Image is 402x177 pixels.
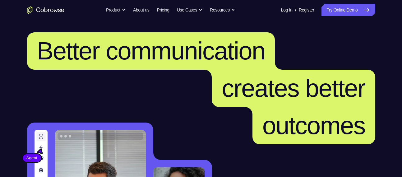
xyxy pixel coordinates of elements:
span: / [295,6,296,14]
button: Product [106,4,126,16]
span: outcomes [262,112,365,139]
span: creates better [222,74,365,102]
a: Log In [281,4,293,16]
a: Register [299,4,314,16]
span: Better communication [37,37,265,65]
button: Use Cases [177,4,202,16]
span: Agent [23,155,41,161]
a: Go to the home page [27,6,64,14]
a: About us [133,4,149,16]
a: Try Online Demo [321,4,375,16]
a: Pricing [157,4,169,16]
button: Resources [210,4,235,16]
